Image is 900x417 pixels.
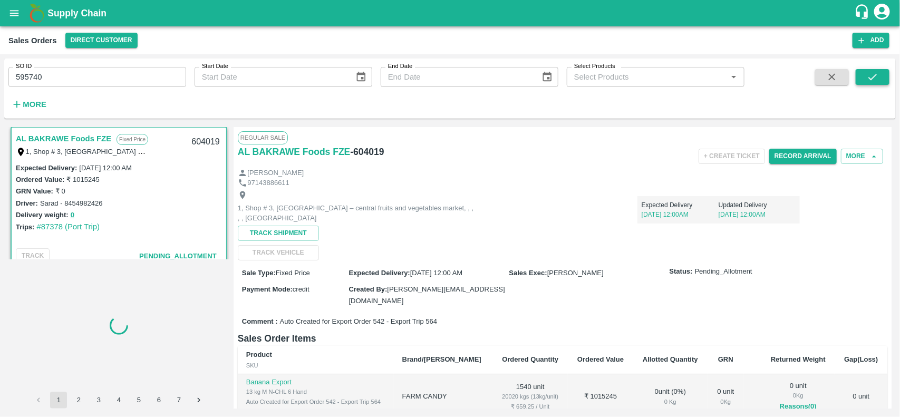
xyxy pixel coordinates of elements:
[716,387,736,406] div: 0 unit
[770,401,827,413] button: Reasons(0)
[293,285,309,293] span: credit
[16,176,64,183] label: Ordered Value:
[16,132,111,146] a: AL BAKRAWE Foods FZE
[771,355,826,363] b: Returned Weight
[537,67,557,87] button: Choose date
[844,355,878,363] b: Gap(Loss)
[853,33,889,48] button: Add
[841,149,883,164] button: More
[28,392,209,409] nav: pagination navigation
[574,62,615,71] label: Select Products
[276,269,310,277] span: Fixed Price
[643,355,698,363] b: Allotted Quantity
[873,2,892,24] div: account of current user
[695,267,752,277] span: Pending_Allotment
[247,168,304,178] p: [PERSON_NAME]
[16,62,32,71] label: SO ID
[238,144,351,159] a: AL BAKRAWE Foods FZE
[26,147,343,156] label: 1, Shop # 3, [GEOGRAPHIC_DATA] – central fruits and vegetables market, , , , , [GEOGRAPHIC_DATA]
[502,355,558,363] b: Ordered Quantity
[642,210,719,219] p: [DATE] 12:00AM
[70,392,87,409] button: Go to page 2
[40,199,103,207] label: Sarad - 8454982426
[195,67,347,87] input: Start Date
[238,203,475,223] p: 1, Shop # 3, [GEOGRAPHIC_DATA] – central fruits and vegetables market, , , , , [GEOGRAPHIC_DATA]
[117,134,148,145] p: Fixed Price
[509,269,547,277] label: Sales Exec :
[280,317,437,327] span: Auto Created for Export Order 542 - Export Trip 564
[770,381,827,413] div: 0 unit
[23,100,46,109] strong: More
[190,392,207,409] button: Go to next page
[642,397,699,406] div: 0 Kg
[854,4,873,23] div: customer-support
[66,176,99,183] label: ₹ 1015245
[246,397,385,406] div: Auto Created for Export Order 542 - Export Trip 564
[8,67,186,87] input: Enter SO ID
[727,70,741,84] button: Open
[50,392,67,409] button: page 1
[501,402,559,411] div: ₹ 659.25 / Unit
[350,144,384,159] h6: - 604019
[16,187,53,195] label: GRN Value:
[719,210,796,219] p: [DATE] 12:00AM
[55,187,65,195] label: ₹ 0
[547,269,604,277] span: [PERSON_NAME]
[71,209,74,221] button: 0
[47,8,107,18] b: Supply Chain
[670,267,693,277] label: Status:
[16,223,34,231] label: Trips:
[202,62,228,71] label: Start Date
[242,317,278,327] label: Comment :
[246,377,385,387] p: Banana Export
[238,331,887,346] h6: Sales Order Items
[170,392,187,409] button: Go to page 7
[719,200,796,210] p: Updated Delivery
[718,355,733,363] b: GRN
[185,130,226,154] div: 604019
[242,285,293,293] label: Payment Mode :
[410,269,462,277] span: [DATE] 12:00 AM
[36,222,100,231] a: #87378 (Port Trip)
[26,3,47,24] img: logo
[769,149,837,164] button: Record Arrival
[770,391,827,400] div: 0 Kg
[349,285,387,293] label: Created By :
[238,226,319,241] button: Track Shipment
[8,34,57,47] div: Sales Orders
[351,67,371,87] button: Choose date
[642,200,719,210] p: Expected Delivery
[246,387,385,396] div: 13 kg M N-CHL 6 Hand
[79,164,131,172] label: [DATE] 12:00 AM
[242,269,276,277] label: Sale Type :
[16,164,77,172] label: Expected Delivery :
[246,406,385,416] div: New
[65,33,138,48] button: Select DC
[246,361,385,370] div: SKU
[16,199,38,207] label: Driver:
[139,252,217,260] span: Pending_Allotment
[130,392,147,409] button: Go to page 5
[110,392,127,409] button: Go to page 4
[402,355,481,363] b: Brand/[PERSON_NAME]
[570,70,724,84] input: Select Products
[349,285,505,305] span: [PERSON_NAME][EMAIL_ADDRESS][DOMAIN_NAME]
[501,392,559,401] div: 20020 kgs (13kg/unit)
[642,387,699,406] div: 0 unit ( 0 %)
[716,397,736,406] div: 0 Kg
[247,178,289,188] p: 97143886611
[2,1,26,25] button: open drawer
[47,6,854,21] a: Supply Chain
[381,67,533,87] input: End Date
[8,95,49,113] button: More
[150,392,167,409] button: Go to page 6
[238,131,288,144] span: Regular Sale
[577,355,624,363] b: Ordered Value
[246,351,272,358] b: Product
[16,211,69,219] label: Delivery weight:
[90,392,107,409] button: Go to page 3
[388,62,412,71] label: End Date
[349,269,410,277] label: Expected Delivery :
